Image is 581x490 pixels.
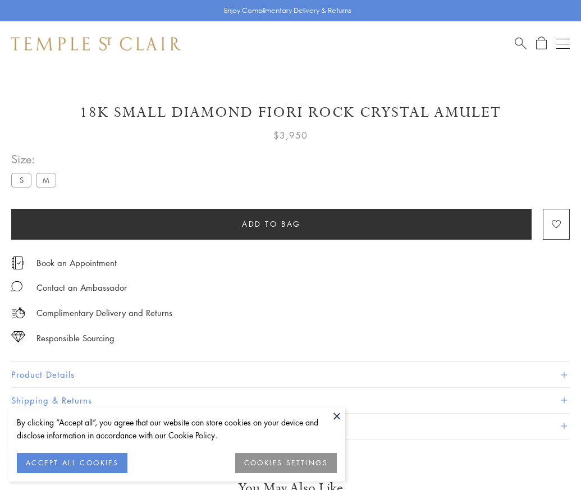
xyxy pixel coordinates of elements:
[515,36,527,51] a: Search
[273,128,308,143] span: $3,950
[11,362,570,387] button: Product Details
[11,150,61,168] span: Size:
[11,37,181,51] img: Temple St. Clair
[11,103,570,122] h1: 18K Small Diamond Fiori Rock Crystal Amulet
[36,173,56,187] label: M
[36,331,115,345] div: Responsible Sourcing
[36,306,172,320] p: Complimentary Delivery and Returns
[11,257,25,269] img: icon_appointment.svg
[224,5,351,16] p: Enjoy Complimentary Delivery & Returns
[17,453,127,473] button: ACCEPT ALL COOKIES
[11,173,31,187] label: S
[235,453,337,473] button: COOKIES SETTINGS
[36,281,127,295] div: Contact an Ambassador
[17,416,337,442] div: By clicking “Accept all”, you agree that our website can store cookies on your device and disclos...
[11,306,25,320] img: icon_delivery.svg
[242,218,301,230] span: Add to bag
[11,281,22,292] img: MessageIcon-01_2.svg
[11,209,532,240] button: Add to bag
[36,257,117,269] a: Book an Appointment
[556,37,570,51] button: Open navigation
[536,36,547,51] a: Open Shopping Bag
[11,388,570,413] button: Shipping & Returns
[11,331,25,342] img: icon_sourcing.svg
